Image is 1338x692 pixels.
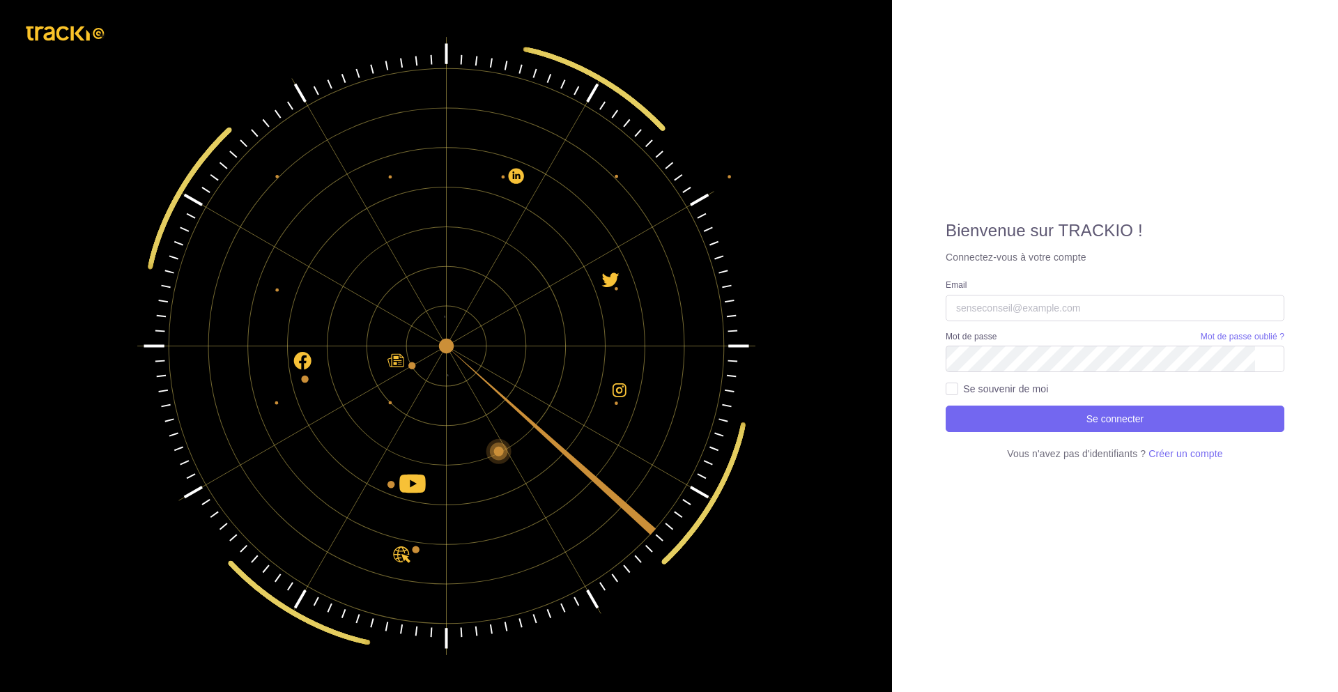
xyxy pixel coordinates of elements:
[946,295,1284,321] input: senseconseil@example.com
[1007,448,1146,459] span: Vous n'avez pas d'identifiants ?
[963,382,1048,396] label: Se souvenir de moi
[946,406,1284,432] button: Se connecter
[119,19,774,673] img: Connexion
[20,20,112,47] img: trackio.svg
[1201,331,1284,346] a: Mot de passe oublié ?
[1148,448,1222,459] a: Créer un compte
[946,221,1284,241] h2: Bienvenue sur TRACKIO !
[946,250,1284,265] p: Connectez-vous à votre compte
[1201,332,1284,341] small: Mot de passe oublié ?
[946,279,967,291] label: Email
[946,331,997,343] label: Mot de passe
